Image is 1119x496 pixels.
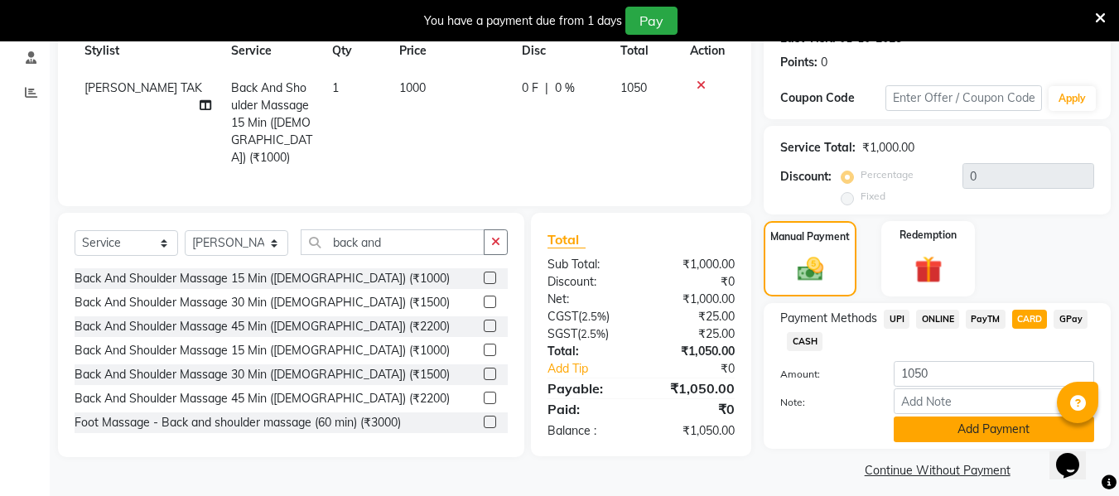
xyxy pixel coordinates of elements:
[861,167,914,182] label: Percentage
[322,32,389,70] th: Qty
[768,395,880,410] label: Note:
[862,139,914,157] div: ₹1,000.00
[821,54,827,71] div: 0
[231,80,312,165] span: Back And Shoulder Massage 15 Min ([DEMOGRAPHIC_DATA]) (₹1000)
[535,343,641,360] div: Total:
[75,294,450,311] div: Back And Shoulder Massage 30 Min ([DEMOGRAPHIC_DATA]) (₹1500)
[75,318,450,335] div: Back And Shoulder Massage 45 Min ([DEMOGRAPHIC_DATA]) (₹2200)
[547,231,586,248] span: Total
[906,253,951,287] img: _gift.svg
[547,309,578,324] span: CGST
[535,308,641,325] div: ( )
[581,327,605,340] span: 2.5%
[641,343,747,360] div: ₹1,050.00
[780,54,818,71] div: Points:
[535,273,641,291] div: Discount:
[641,325,747,343] div: ₹25.00
[861,189,885,204] label: Fixed
[1049,86,1096,111] button: Apply
[680,32,735,70] th: Action
[389,32,512,70] th: Price
[75,366,450,383] div: Back And Shoulder Massage 30 Min ([DEMOGRAPHIC_DATA]) (₹1500)
[780,89,885,107] div: Coupon Code
[966,310,1006,329] span: PayTM
[780,168,832,185] div: Discount:
[1012,310,1048,329] span: CARD
[512,32,610,70] th: Disc
[780,139,856,157] div: Service Total:
[301,229,485,255] input: Search or Scan
[894,417,1094,442] button: Add Payment
[221,32,322,70] th: Service
[399,80,426,95] span: 1000
[659,360,748,378] div: ₹0
[1049,430,1102,479] iframe: chat widget
[545,79,548,97] span: |
[84,80,202,95] span: [PERSON_NAME] TAK
[535,422,641,440] div: Balance :
[884,310,909,329] span: UPI
[885,85,1042,111] input: Enter Offer / Coupon Code
[641,308,747,325] div: ₹25.00
[535,360,658,378] a: Add Tip
[610,32,681,70] th: Total
[535,378,641,398] div: Payable:
[424,12,622,30] div: You have a payment due from 1 days
[641,273,747,291] div: ₹0
[780,310,877,327] span: Payment Methods
[75,342,450,359] div: Back And Shoulder Massage 15 Min ([DEMOGRAPHIC_DATA]) (₹1000)
[641,399,747,419] div: ₹0
[767,462,1107,479] a: Continue Without Payment
[770,229,850,244] label: Manual Payment
[789,254,832,284] img: _cash.svg
[641,378,747,398] div: ₹1,050.00
[522,79,538,97] span: 0 F
[620,80,647,95] span: 1050
[535,325,641,343] div: ( )
[75,32,221,70] th: Stylist
[894,388,1094,414] input: Add Note
[535,256,641,273] div: Sub Total:
[768,367,880,382] label: Amount:
[535,291,641,308] div: Net:
[916,310,959,329] span: ONLINE
[641,291,747,308] div: ₹1,000.00
[581,310,606,323] span: 2.5%
[75,390,450,407] div: Back And Shoulder Massage 45 Min ([DEMOGRAPHIC_DATA]) (₹2200)
[625,7,678,35] button: Pay
[1054,310,1088,329] span: GPay
[332,80,339,95] span: 1
[75,414,401,431] div: Foot Massage - Back and shoulder massage (60 min) (₹3000)
[641,422,747,440] div: ₹1,050.00
[555,79,575,97] span: 0 %
[900,228,957,243] label: Redemption
[894,361,1094,387] input: Amount
[75,270,450,287] div: Back And Shoulder Massage 15 Min ([DEMOGRAPHIC_DATA]) (₹1000)
[547,326,577,341] span: SGST
[787,332,822,351] span: CASH
[535,399,641,419] div: Paid:
[641,256,747,273] div: ₹1,000.00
